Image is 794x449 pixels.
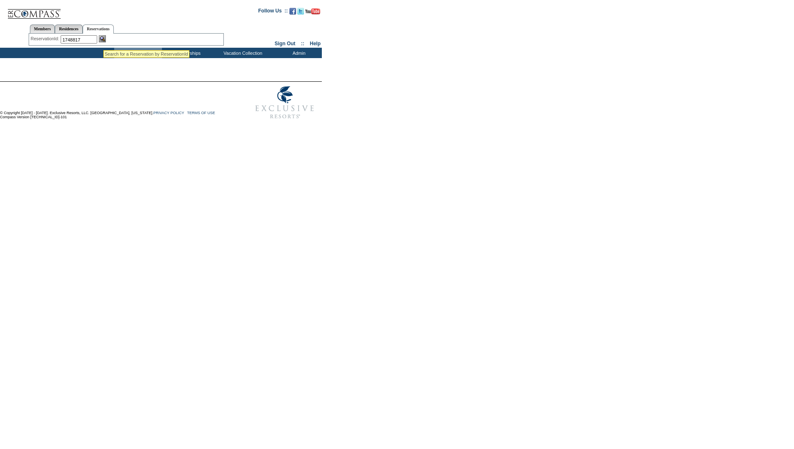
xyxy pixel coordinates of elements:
[162,48,210,58] td: Memberships
[297,8,304,15] img: Follow us on Twitter
[289,10,296,15] a: Become our fan on Facebook
[310,41,321,46] a: Help
[7,2,61,19] img: Compass Home
[248,82,322,123] img: Exclusive Resorts
[99,35,106,42] img: Reservation Search
[210,48,274,58] td: Vacation Collection
[274,41,295,46] a: Sign Out
[305,8,320,15] img: Subscribe to our YouTube Channel
[258,7,288,17] td: Follow Us ::
[274,48,322,58] td: Admin
[83,24,114,34] a: Reservations
[114,48,162,58] td: Home
[105,51,188,56] div: Search for a Reservation by ReservationId
[30,24,55,33] a: Members
[153,111,184,115] a: PRIVACY POLICY
[31,35,61,42] div: ReservationId:
[305,10,320,15] a: Subscribe to our YouTube Channel
[187,111,216,115] a: TERMS OF USE
[289,8,296,15] img: Become our fan on Facebook
[297,10,304,15] a: Follow us on Twitter
[55,24,83,33] a: Residences
[301,41,304,46] span: ::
